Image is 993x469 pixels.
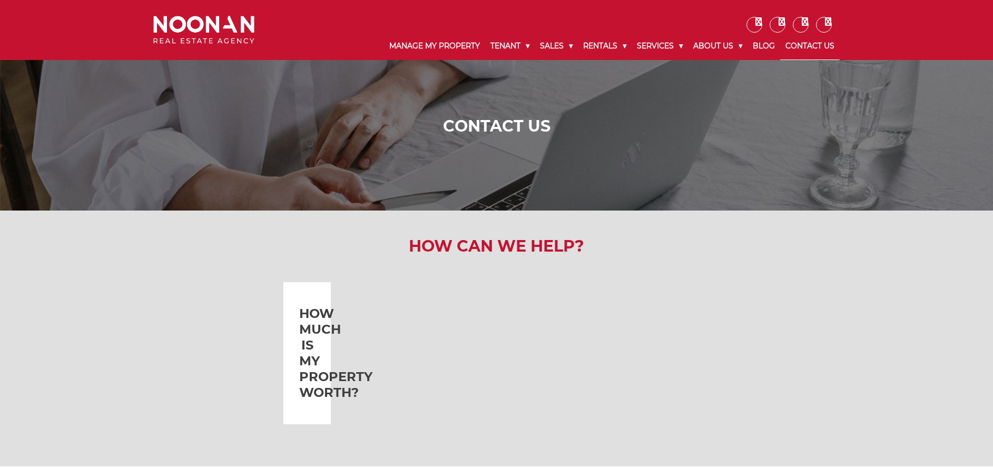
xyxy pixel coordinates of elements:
h3: How much is my property worth? [299,306,315,401]
img: Noonan Real Estate Agency [153,16,254,44]
a: Services [632,33,688,59]
a: Rentals [578,33,632,59]
a: Manage My Property [384,33,485,59]
a: Blog [748,33,780,59]
h2: How Can We Help? [145,237,848,256]
a: Contact Us [780,33,840,60]
h1: Contact Us [156,117,837,136]
a: Tenant [485,33,535,59]
a: About Us [688,33,748,59]
a: Sales [535,33,578,59]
